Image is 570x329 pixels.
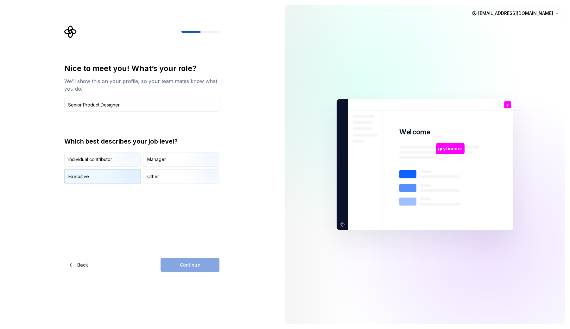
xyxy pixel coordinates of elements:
p: Welcome [399,127,430,137]
div: We’ll show this on your profile, so your team mates know what you do. [64,77,219,93]
svg: Supernova Logo [64,25,77,38]
div: Executive [68,173,89,180]
p: gryfinndor [438,145,462,152]
div: Other [147,173,159,180]
span: [EMAIL_ADDRESS][DOMAIN_NAME] [478,10,553,16]
div: Which best describes your job level? [64,137,219,146]
div: Nice to meet you! What’s your role? [64,63,219,74]
button: Back [64,258,93,272]
button: [EMAIL_ADDRESS][DOMAIN_NAME] [469,8,562,19]
input: Job title [64,98,219,112]
p: g [506,103,509,106]
span: Back [77,262,88,268]
div: Individual contributor [68,156,112,163]
div: Manager [147,156,166,163]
